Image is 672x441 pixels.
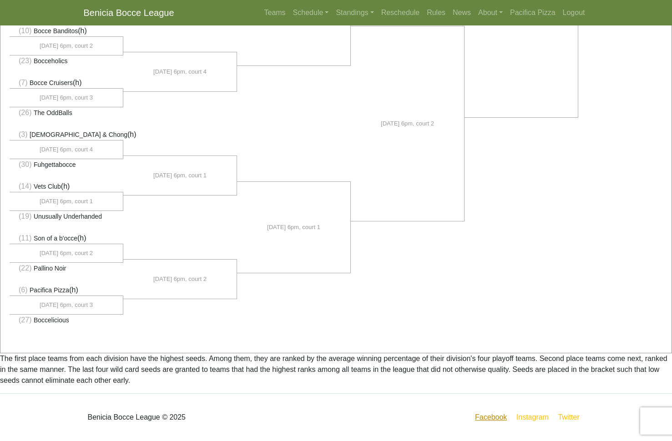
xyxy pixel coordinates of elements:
span: Unusually Underhanded [34,213,102,220]
span: (14) [19,182,31,190]
span: (7) [19,79,28,86]
li: (h) [10,285,123,296]
span: [DATE] 6pm, court 4 [40,145,93,154]
a: Facebook [473,411,509,423]
span: [DATE] 6pm, court 3 [40,301,93,310]
span: Bocce Cruisers [30,79,73,86]
span: [DEMOGRAPHIC_DATA] & Chong [30,131,127,138]
span: Vets Club [34,183,61,190]
span: [DATE] 6pm, court 2 [153,275,207,284]
a: Standings [332,4,377,22]
span: [DATE] 6pm, court 2 [381,119,434,128]
li: (h) [10,77,123,89]
a: Reschedule [378,4,424,22]
span: Pallino Noir [34,265,66,272]
span: [DATE] 6pm, court 2 [40,249,93,258]
div: Benicia Bocce League © 2025 [77,401,336,434]
a: Schedule [289,4,333,22]
li: (h) [10,25,123,37]
a: Logout [559,4,589,22]
span: [DATE] 6pm, court 3 [40,93,93,102]
span: (30) [19,160,31,168]
span: [DATE] 6pm, court 1 [40,197,93,206]
span: [DATE] 6pm, court 1 [267,223,320,232]
a: About [475,4,506,22]
span: (11) [19,234,31,242]
a: Instagram [515,411,551,423]
a: Rules [423,4,449,22]
li: (h) [10,181,123,192]
span: (6) [19,286,28,294]
span: Pacifica Pizza [30,286,69,294]
a: Pacifica Pizza [506,4,559,22]
span: (23) [19,57,31,65]
span: Bocce Banditos [34,27,78,35]
span: (10) [19,27,31,35]
a: Twitter [556,411,586,423]
a: News [449,4,475,22]
span: Fuhgettabocce [34,161,76,168]
span: (22) [19,264,31,272]
span: [DATE] 6pm, court 2 [40,41,93,50]
span: (27) [19,316,31,324]
span: [DATE] 6pm, court 4 [153,67,207,76]
span: [DATE] 6pm, court 1 [153,171,207,180]
span: (19) [19,212,31,220]
span: (26) [19,109,31,116]
li: (h) [10,129,123,140]
span: The OddBalls [34,109,72,116]
span: Son of a b'occe [34,235,77,242]
span: Boccelicious [34,316,69,324]
span: Bocceholics [34,57,68,65]
li: (h) [10,233,123,244]
a: Teams [260,4,289,22]
a: Benicia Bocce League [84,4,174,22]
span: (3) [19,130,28,138]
